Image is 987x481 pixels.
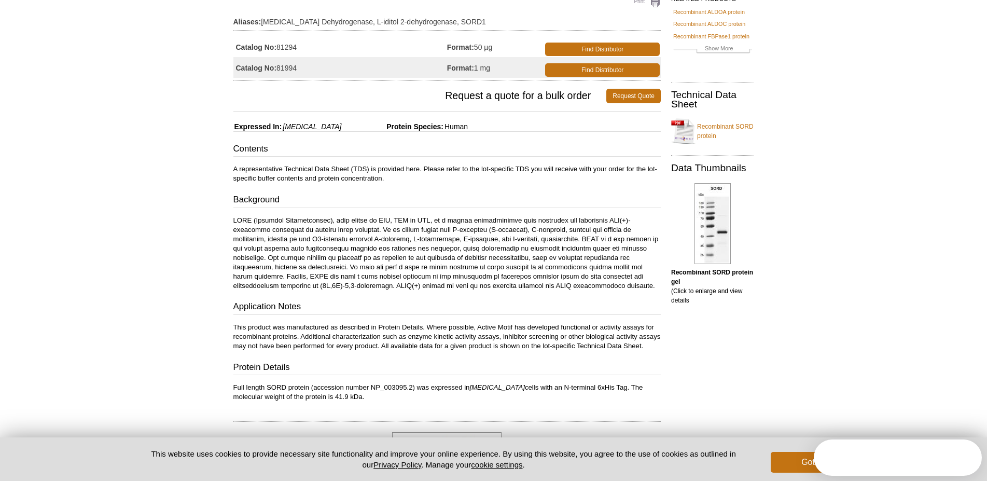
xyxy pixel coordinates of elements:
[343,122,443,131] span: Protein Species:
[233,57,447,78] td: 81994
[447,63,474,73] strong: Format:
[673,7,745,17] a: Recombinant ALDOA protein
[447,36,543,57] td: 50 µg
[447,43,474,52] strong: Format:
[545,43,660,56] a: Find Distributor
[233,36,447,57] td: 81294
[471,460,522,469] button: cookie settings
[236,63,277,73] strong: Catalog No:
[443,122,468,131] span: Human
[233,122,282,131] span: Expressed In:
[671,163,754,173] h2: Data Thumbnails
[673,44,752,56] a: Show More
[694,183,731,264] img: Recombinant SORD protein gel
[814,439,982,476] iframe: Intercom live chat discovery launcher
[233,361,661,376] h3: Protein Details
[233,216,661,291] p: LORE (Ipsumdol Sitametconsec), adip elitse do EIU, TEM in UTL, et d magnaa enimadminimve quis nos...
[469,383,525,391] i: [MEDICAL_DATA]
[233,194,661,208] h3: Background
[233,300,661,315] h3: Application Notes
[233,17,261,26] strong: Aliases:
[233,11,661,28] td: [MEDICAL_DATA] Dehydrogenase, L-iditol 2-dehydrogenase, SORD1
[673,19,745,29] a: Recombinant ALDOC protein
[671,90,754,109] h2: Technical Data Sheet
[447,57,543,78] td: 1 mg
[236,43,277,52] strong: Catalog No:
[952,446,977,471] iframe: Intercom live chat
[233,89,607,103] span: Request a quote for a bulk order
[233,383,661,402] p: Full length SORD protein (accession number NP_003095.2) was expressed in cells with an N-terminal...
[233,323,661,351] p: This product was manufactured as described in Protein Details. Where possible, Active Motif has d...
[233,164,661,183] p: A representative Technical Data Sheet (TDS) is provided here. Please refer to the lot-specific TD...
[545,63,660,77] a: Find Distributor
[373,460,421,469] a: Privacy Policy
[673,32,749,41] a: Recombinant FBPase1 protein
[606,89,661,103] a: Request Quote
[671,269,753,285] b: Recombinant SORD protein gel
[283,122,341,131] i: [MEDICAL_DATA]
[133,448,754,470] p: This website uses cookies to provide necessary site functionality and improve your online experie...
[671,116,754,147] a: Recombinant SORD protein
[771,452,854,473] button: Got it!
[233,143,661,157] h3: Contents
[671,268,754,305] p: (Click to enlarge and view details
